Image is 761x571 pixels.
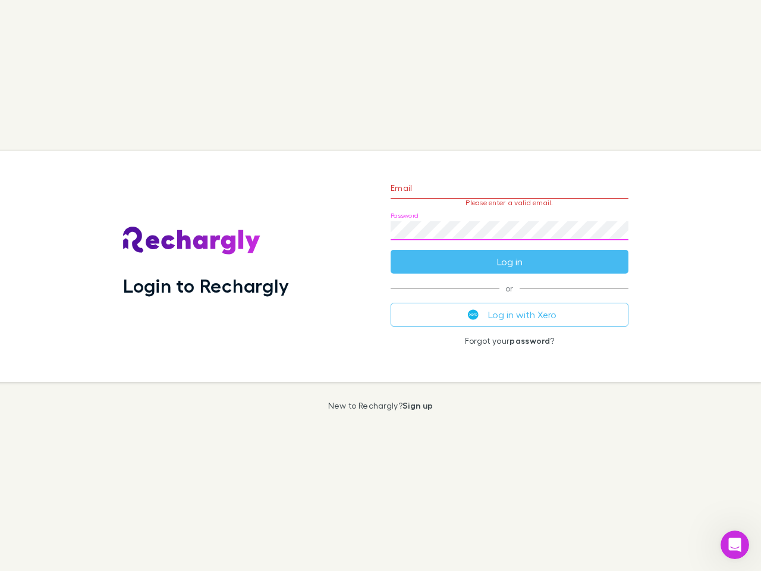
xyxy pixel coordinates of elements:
[391,250,628,274] button: Log in
[328,401,433,410] p: New to Rechargly?
[123,274,289,297] h1: Login to Rechargly
[391,211,419,220] label: Password
[468,309,479,320] img: Xero's logo
[402,400,433,410] a: Sign up
[510,335,550,346] a: password
[391,288,628,288] span: or
[391,303,628,327] button: Log in with Xero
[123,227,261,255] img: Rechargly's Logo
[391,199,628,207] p: Please enter a valid email.
[391,336,628,346] p: Forgot your ?
[721,531,749,559] iframe: Intercom live chat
